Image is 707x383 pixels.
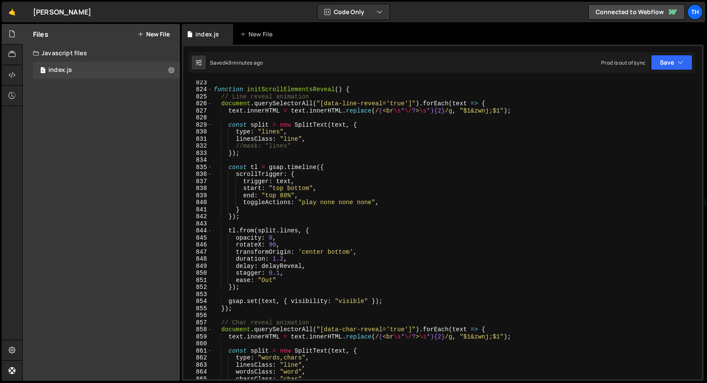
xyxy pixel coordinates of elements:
div: 855 [183,305,213,312]
div: 828 [183,114,213,122]
div: 840 [183,199,213,206]
div: 858 [183,326,213,333]
div: 861 [183,347,213,355]
h2: Files [33,30,48,39]
div: 845 [183,235,213,242]
div: 825 [183,93,213,101]
div: 839 [183,192,213,199]
span: 1 [40,68,45,74]
div: 859 [183,333,213,341]
div: 849 [183,263,213,270]
button: New File [138,31,170,38]
div: 862 [183,354,213,362]
div: 829 [183,122,213,129]
div: 847 [183,249,213,256]
div: 842 [183,213,213,220]
div: New File [240,30,276,39]
div: 827 [183,107,213,115]
div: 833 [183,150,213,157]
div: 853 [183,291,213,298]
div: 832 [183,143,213,150]
div: index.js [195,30,219,39]
div: 857 [183,319,213,327]
div: Javascript files [23,45,180,62]
a: 🤙 [2,2,23,22]
div: 826 [183,100,213,107]
div: Saved [210,59,263,66]
div: 854 [183,298,213,305]
button: Save [651,55,692,70]
button: Code Only [318,4,389,20]
div: 856 [183,312,213,319]
div: 838 [183,185,213,192]
div: 49 minutes ago [225,59,263,66]
div: 835 [183,164,213,171]
div: 863 [183,362,213,369]
div: 834 [183,157,213,164]
div: 16840/46037.js [33,62,180,79]
div: 830 [183,128,213,136]
div: 844 [183,227,213,235]
div: 841 [183,206,213,214]
div: 852 [183,284,213,291]
div: index.js [48,66,72,74]
div: 850 [183,270,213,277]
div: 831 [183,136,213,143]
div: 824 [183,86,213,93]
a: Th [687,4,703,20]
div: 837 [183,178,213,185]
div: 865 [183,376,213,383]
div: 823 [183,79,213,86]
div: 843 [183,220,213,228]
div: 860 [183,340,213,347]
div: [PERSON_NAME] [33,7,91,17]
div: 851 [183,277,213,284]
div: 848 [183,255,213,263]
div: 846 [183,241,213,249]
div: 836 [183,171,213,178]
div: 864 [183,368,213,376]
div: Prod is out of sync [601,59,646,66]
a: Connected to Webflow [588,4,685,20]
